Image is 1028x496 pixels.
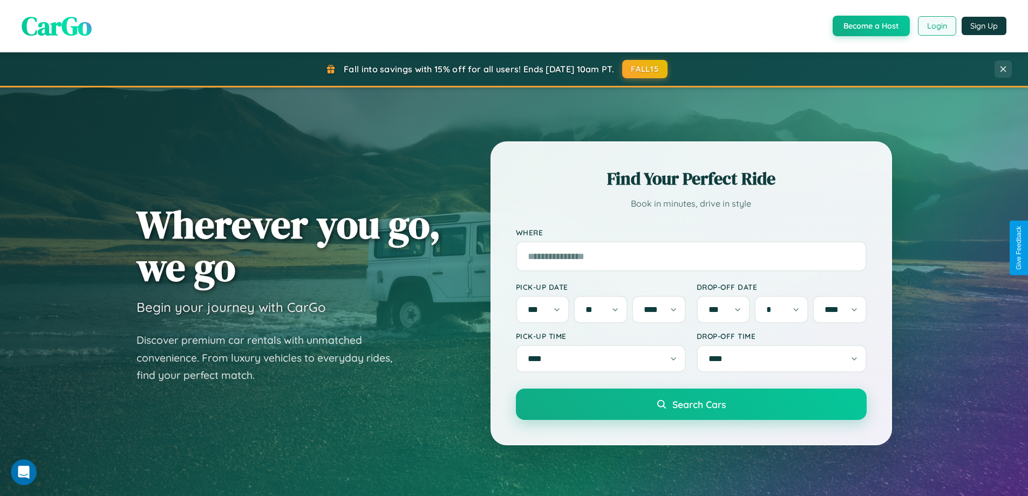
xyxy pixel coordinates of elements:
h3: Begin your journey with CarGo [137,299,326,315]
button: Search Cars [516,389,867,420]
button: Become a Host [833,16,910,36]
label: Pick-up Time [516,331,686,341]
button: Login [918,16,956,36]
span: CarGo [22,8,92,44]
label: Drop-off Date [697,282,867,291]
h1: Wherever you go, we go [137,203,441,288]
div: Give Feedback [1015,226,1023,270]
label: Where [516,228,867,237]
button: FALL15 [622,60,668,78]
button: Sign Up [962,17,1006,35]
h2: Find Your Perfect Ride [516,167,867,191]
p: Discover premium car rentals with unmatched convenience. From luxury vehicles to everyday rides, ... [137,331,406,384]
label: Drop-off Time [697,331,867,341]
label: Pick-up Date [516,282,686,291]
p: Book in minutes, drive in style [516,196,867,212]
span: Search Cars [672,398,726,410]
iframe: Intercom live chat [11,459,37,485]
span: Fall into savings with 15% off for all users! Ends [DATE] 10am PT. [344,64,614,74]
